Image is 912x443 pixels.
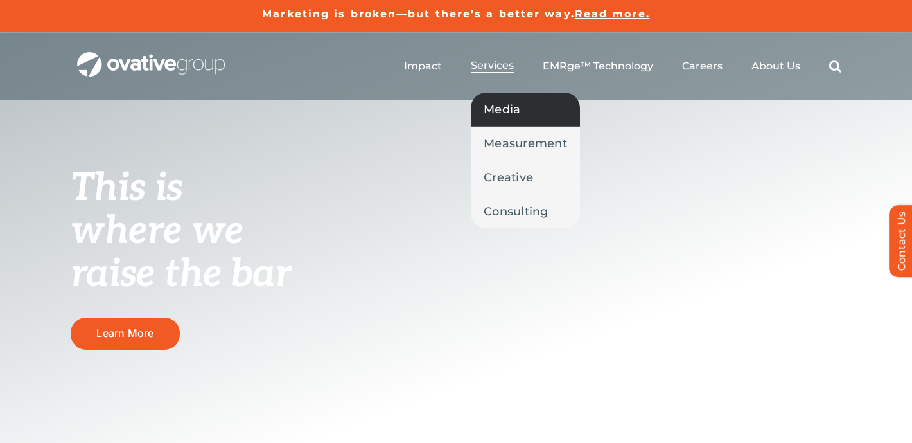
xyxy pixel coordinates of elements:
span: where we raise the bar [71,208,291,298]
a: Impact [404,60,442,73]
a: Measurement [471,127,580,160]
span: Learn More [96,327,153,339]
a: Media [471,93,580,126]
a: OG_Full_horizontal_WHT [77,51,225,63]
a: EMRge™ Technology [543,60,653,73]
span: Consulting [484,203,548,221]
a: Learn More [71,318,180,349]
a: Creative [471,161,580,194]
span: Media [484,100,520,118]
span: This is [71,165,182,212]
a: Read more. [575,8,650,20]
a: Marketing is broken—but there’s a better way. [262,8,575,20]
span: Creative [484,168,533,186]
span: Services [471,59,514,72]
nav: Menu [404,46,841,87]
a: About Us [751,60,800,73]
a: Consulting [471,195,580,228]
a: Services [471,59,514,73]
a: Search [829,60,841,73]
span: Measurement [484,134,567,152]
a: Careers [682,60,723,73]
